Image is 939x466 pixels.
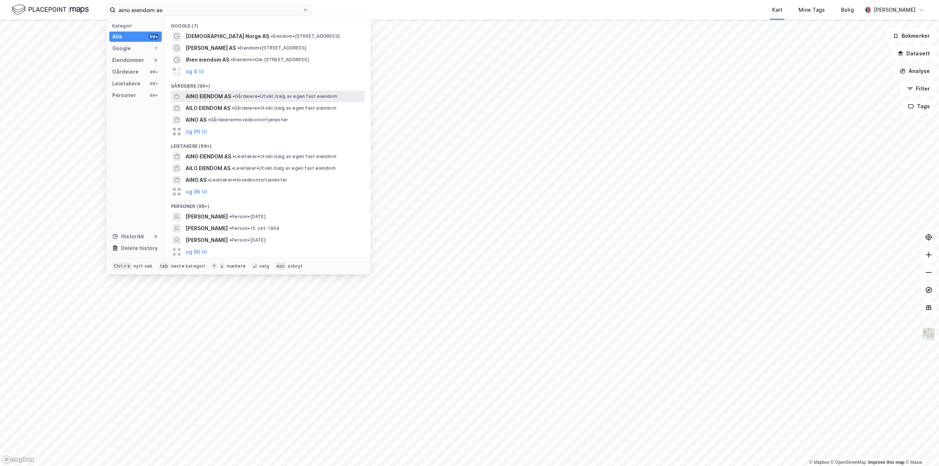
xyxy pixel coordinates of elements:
[229,214,266,220] span: Person • [DATE]
[887,29,936,43] button: Bokmerker
[186,32,269,41] span: [DEMOGRAPHIC_DATA] Norge AS
[149,81,159,87] div: 99+
[868,460,905,465] a: Improve this map
[259,263,269,269] div: velg
[186,67,204,76] button: og 4 til
[149,34,159,40] div: 99+
[153,45,159,51] div: 7
[165,137,370,151] div: Leietakere (99+)
[894,64,936,78] button: Analyse
[232,165,234,171] span: •
[275,263,286,270] div: esc
[232,105,336,111] span: Gårdeiere • Utvikl./salg av egen fast eiendom
[229,225,231,231] span: •
[922,327,936,341] img: Z
[208,117,288,123] span: Gårdeiere • Hovedkontortjenester
[229,237,266,243] span: Person • [DATE]
[231,57,309,63] span: Eiendom • Ole [STREET_ADDRESS]
[902,431,939,466] div: Kontrollprogram for chat
[165,17,370,30] div: Google (7)
[171,263,205,269] div: neste kategori
[874,5,916,14] div: [PERSON_NAME]
[112,23,162,29] div: Kategori
[112,32,122,41] div: Alle
[186,247,207,256] button: og 96 til
[186,55,229,64] span: Øien eiendom AS
[12,3,89,16] img: logo.f888ab2527a4732fd821a326f86c7f29.svg
[186,212,228,221] span: [PERSON_NAME]
[229,237,231,243] span: •
[112,232,144,241] div: Historikk
[112,44,131,53] div: Google
[165,198,370,211] div: Personer (99+)
[271,33,340,39] span: Eiendom • [STREET_ADDRESS]
[153,234,159,239] div: 0
[153,57,159,63] div: 0
[208,177,287,183] span: Leietaker • Hovedkontortjenester
[809,460,829,465] a: Mapbox
[237,45,240,51] span: •
[134,263,153,269] div: nytt søk
[237,45,306,51] span: Eiendom • [STREET_ADDRESS]
[841,5,854,14] div: Bolig
[186,92,231,101] span: AINO EIENDOM AS
[891,46,936,61] button: Datasett
[233,93,235,99] span: •
[232,105,234,111] span: •
[186,152,231,161] span: AINO EIENDOM AS
[227,263,246,269] div: markere
[186,164,230,173] span: AILO EIENDOM AS
[902,99,936,114] button: Tags
[186,127,207,136] button: og 96 til
[186,104,230,113] span: AILO EIENDOM AS
[232,165,336,171] span: Leietaker • Utvikl./salg av egen fast eiendom
[271,33,273,39] span: •
[186,176,207,184] span: AINO AS
[186,44,236,52] span: [PERSON_NAME] AS
[831,460,866,465] a: OpenStreetMap
[208,177,210,183] span: •
[799,5,825,14] div: Mine Tags
[112,79,140,88] div: Leietakere
[231,57,233,62] span: •
[229,225,279,231] span: Person • 15. okt. 1904
[901,81,936,96] button: Filter
[112,67,139,76] div: Gårdeiere
[112,263,132,270] div: Ctrl + k
[288,263,303,269] div: avbryt
[229,214,231,219] span: •
[149,92,159,98] div: 99+
[121,244,158,253] div: Delete history
[902,431,939,466] iframe: Chat Widget
[186,236,228,245] span: [PERSON_NAME]
[2,455,34,464] a: Mapbox homepage
[186,224,228,233] span: [PERSON_NAME]
[186,115,207,124] span: AINO AS
[208,117,210,122] span: •
[116,4,303,15] input: Søk på adresse, matrikkel, gårdeiere, leietakere eller personer
[186,187,207,196] button: og 96 til
[165,77,370,91] div: Gårdeiere (99+)
[158,263,169,270] div: tab
[112,91,136,100] div: Personer
[233,93,337,99] span: Gårdeiere • Utvikl./salg av egen fast eiendom
[149,69,159,75] div: 99+
[233,154,336,159] span: Leietaker • Utvikl./salg av egen fast eiendom
[233,154,235,159] span: •
[772,5,782,14] div: Kart
[112,56,144,65] div: Eiendommer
